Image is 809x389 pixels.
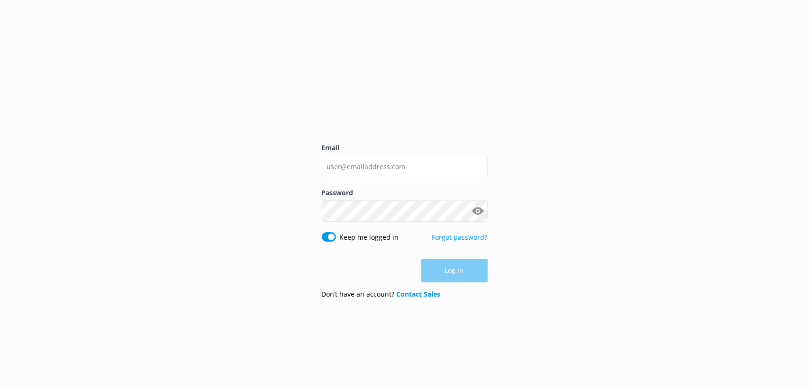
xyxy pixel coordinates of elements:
label: Keep me logged in [340,232,399,243]
button: Show password [469,202,488,221]
a: Forgot password? [432,233,488,242]
label: Password [322,188,488,198]
input: user@emailaddress.com [322,156,488,177]
a: Contact Sales [397,289,441,299]
label: Email [322,143,488,153]
p: Don’t have an account? [322,289,441,299]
